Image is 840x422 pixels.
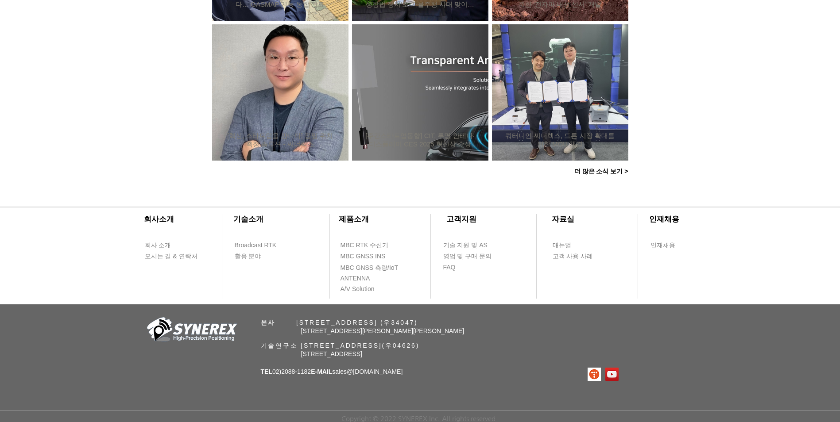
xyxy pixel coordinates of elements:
span: 02)2088-1182 sales [261,368,403,375]
a: Broadcast RTK [234,240,285,251]
a: MBC RTK 수신기 [340,240,406,251]
span: 영업 및 구매 문의 [443,252,492,261]
a: 활용 분야 [234,251,285,262]
a: 매뉴얼 [552,240,603,251]
span: 매뉴얼 [553,241,571,250]
span: TEL [261,368,272,375]
span: [STREET_ADDRESS][PERSON_NAME][PERSON_NAME] [301,327,465,334]
span: E-MAIL [311,368,332,375]
span: ​자료실 [552,215,574,223]
span: 활용 분야 [235,252,261,261]
a: 기술 지원 및 AS [443,240,509,251]
span: MBC GNSS INS [341,252,386,261]
span: MBC GNSS 측량/IoT [341,264,399,272]
span: Copyright © 2022 SYNEREX Inc. All rights reserved [341,414,495,422]
a: 쿼터니언-씨너렉스, 드론 시장 확대를 위한 MOU 체결 [505,131,615,149]
a: @[DOMAIN_NAME] [347,368,403,375]
a: [혁신, 스타트업을 만나다] 정밀 위치측정 솔루션 - 씨너렉스 [225,131,335,149]
a: A/V Solution [340,284,391,295]
span: 기술연구소 [STREET_ADDRESS](우04626) [261,342,420,349]
span: Broadcast RTK [235,241,277,250]
a: 더 많은 소식 보기 > [568,163,635,180]
span: 인재채용 [650,241,675,250]
span: ANTENNA [341,274,370,283]
a: 고객 사용 사례 [552,251,603,262]
a: [주간스타트업동향] CIT, 투명 안테나·디스플레이 CES 2025 혁신상 수상 外 [365,131,475,149]
span: 오시는 길 & 연락처 [145,252,197,261]
ul: SNS 모음 [588,368,619,381]
a: MBC GNSS 측량/IoT [340,262,418,273]
a: ANTENNA [340,273,391,284]
a: 회사 소개 [144,240,195,251]
a: 인재채용 [650,240,692,251]
iframe: Wix Chat [738,384,840,422]
a: FAQ [443,262,494,273]
span: 고객 사용 사례 [553,252,593,261]
img: 티스토리로고 [588,368,601,381]
a: MBC GNSS INS [340,251,395,262]
span: FAQ [443,263,456,272]
img: 유튜브 사회 아이콘 [605,368,619,381]
span: ​고객지원 [446,215,476,223]
span: ​제품소개 [339,215,369,223]
span: 기술 지원 및 AS [443,241,488,250]
span: ​회사소개 [144,215,174,223]
span: 더 많은 소식 보기 > [574,168,628,176]
span: ​ [STREET_ADDRESS] (우34047) [261,319,418,326]
span: 본사 [261,319,276,326]
a: 오시는 길 & 연락처 [144,251,204,262]
a: 영업 및 구매 문의 [443,251,494,262]
span: 회사 소개 [145,241,171,250]
span: A/V Solution [341,285,375,294]
span: ​인재채용 [649,215,679,223]
span: MBC RTK 수신기 [341,241,389,250]
span: ​기술소개 [233,215,263,223]
span: [STREET_ADDRESS] [301,350,362,357]
img: 회사_로고-removebg-preview.png [142,316,240,345]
